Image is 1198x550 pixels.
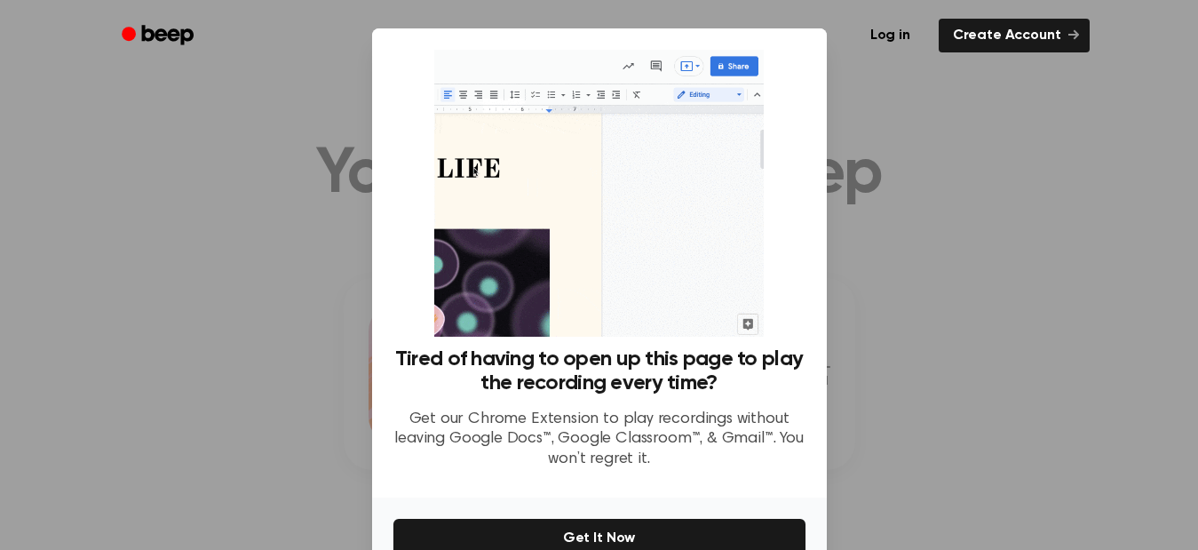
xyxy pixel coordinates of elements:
[939,19,1090,52] a: Create Account
[853,15,928,56] a: Log in
[393,347,805,395] h3: Tired of having to open up this page to play the recording every time?
[393,410,805,470] p: Get our Chrome Extension to play recordings without leaving Google Docs™, Google Classroom™, & Gm...
[434,50,764,337] img: Beep extension in action
[109,19,210,53] a: Beep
